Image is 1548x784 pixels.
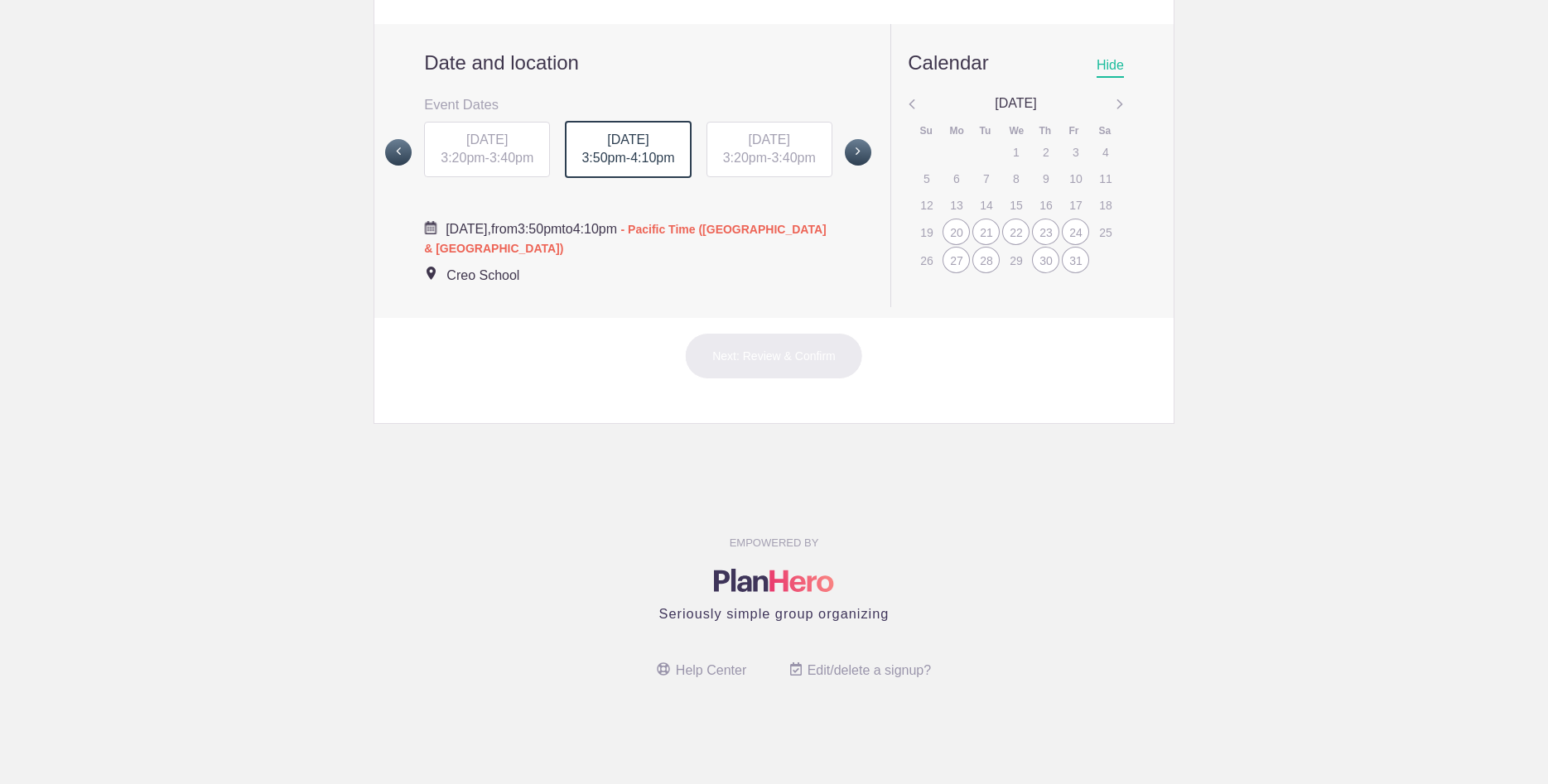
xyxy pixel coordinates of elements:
[1032,139,1059,164] div: 2
[1092,166,1119,190] div: 11
[1002,166,1030,190] div: 8
[749,132,790,147] span: [DATE]
[1062,139,1089,164] div: 3
[1062,247,1089,273] div: 31
[706,121,833,179] button: [DATE] 3:20pm-3:40pm
[1002,219,1030,245] div: 22
[630,151,674,165] span: 4:10pm
[1092,192,1119,217] div: 18
[908,51,988,75] div: Calendar
[424,221,437,234] img: Cal purple
[489,151,533,165] span: 3:40pm
[943,192,970,217] div: 13
[466,132,508,147] span: [DATE]
[723,151,767,165] span: 3:20pm
[790,663,931,677] a: Edit/delete a signup?
[980,124,993,138] div: Tu
[972,219,1000,245] div: 21
[1099,124,1112,138] div: Sa
[730,536,819,549] small: EMPOWERED BY
[564,120,692,180] button: [DATE] 3:50pm-4:10pm
[441,151,485,165] span: 3:20pm
[972,192,1000,217] div: 14
[1062,192,1089,217] div: 17
[424,92,832,117] h3: Event Dates
[1032,192,1059,217] div: 16
[1002,139,1030,164] div: 1
[1032,219,1059,245] div: 23
[1092,219,1119,244] div: 25
[1010,124,1023,138] div: We
[706,122,832,178] div: -
[607,132,649,147] span: [DATE]
[908,94,916,116] img: Angle left gray
[714,569,834,592] img: Logo main planhero
[685,333,863,379] button: Next: Review & Confirm
[565,121,691,179] div: -
[1032,247,1059,273] div: 30
[1039,124,1053,138] div: Th
[423,121,551,179] button: [DATE] 3:20pm-3:40pm
[913,166,940,190] div: 5
[1092,139,1119,164] div: 4
[1069,124,1083,138] div: Fr
[913,192,940,217] div: 12
[424,122,550,178] div: -
[518,222,562,236] span: 3:50pm
[1062,166,1089,190] div: 10
[972,247,1000,273] div: 28
[995,96,1036,110] span: [DATE]
[581,151,625,165] span: 3:50pm
[1097,58,1124,78] span: Hide
[1062,219,1089,245] div: 24
[1116,94,1124,116] img: Angle left gray
[943,219,970,245] div: 20
[913,248,940,272] div: 26
[446,268,519,282] span: Creo School
[1002,192,1030,217] div: 15
[972,166,1000,190] div: 7
[913,219,940,244] div: 19
[950,124,963,138] div: Mo
[573,222,617,236] span: 4:10pm
[657,663,746,677] a: Help Center
[1032,166,1059,190] div: 9
[424,222,827,255] span: from to
[771,151,815,165] span: 3:40pm
[943,247,970,273] div: 27
[446,222,491,236] span: [DATE],
[386,604,1162,623] h4: Seriously simple group organizing
[427,267,436,280] img: Event location
[424,223,827,255] span: - Pacific Time ([GEOGRAPHIC_DATA] & [GEOGRAPHIC_DATA])
[920,124,933,138] div: Su
[424,51,832,75] h2: Date and location
[1002,248,1030,272] div: 29
[943,166,970,190] div: 6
